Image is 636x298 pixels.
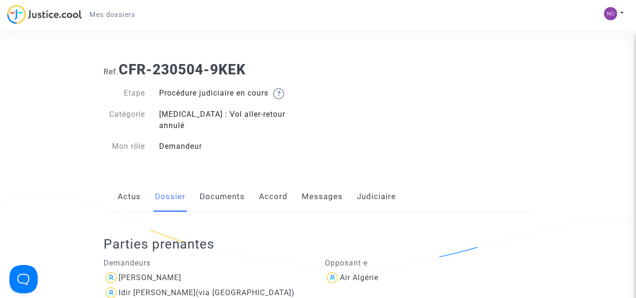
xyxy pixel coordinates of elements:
[119,61,246,78] b: CFR-230504-9KEK
[119,273,181,282] div: [PERSON_NAME]
[104,67,119,76] span: Ref.
[357,181,396,212] a: Judiciaire
[155,181,185,212] a: Dossier
[273,88,284,99] img: help.svg
[104,270,119,285] img: icon-user.svg
[152,109,318,131] div: [MEDICAL_DATA] : Vol aller-retour annulé
[340,273,378,282] div: Air Algérie
[152,88,318,99] div: Procédure judiciaire en cours
[325,270,340,285] img: icon-user.svg
[89,10,135,19] span: Mes dossiers
[119,288,196,297] div: Idir [PERSON_NAME]
[7,5,82,24] img: jc-logo.svg
[9,265,38,293] iframe: Help Scout Beacon - Open
[82,8,143,22] a: Mes dossiers
[152,141,318,152] div: Demandeur
[302,181,343,212] a: Messages
[325,257,532,269] p: Opposant·e
[604,7,617,20] img: c6bd64dfd38a81feec70dd8908b6c65c
[200,181,245,212] a: Documents
[97,88,152,99] div: Etape
[97,141,152,152] div: Mon rôle
[196,288,295,297] span: (via [GEOGRAPHIC_DATA])
[104,236,539,252] h2: Parties prenantes
[259,181,288,212] a: Accord
[97,109,152,131] div: Catégorie
[118,181,141,212] a: Actus
[104,257,311,269] p: Demandeurs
